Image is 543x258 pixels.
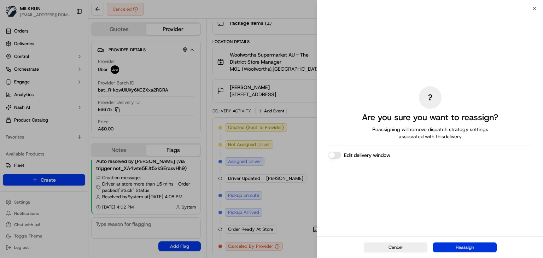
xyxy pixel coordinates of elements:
div: ? [419,86,442,109]
button: Reassign [433,242,497,252]
label: Edit delivery window [344,152,390,159]
span: Reassigning will remove dispatch strategy settings associated with this delivery [362,126,498,140]
h2: Are you sure you want to reassign? [362,112,498,123]
button: Cancel [364,242,427,252]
